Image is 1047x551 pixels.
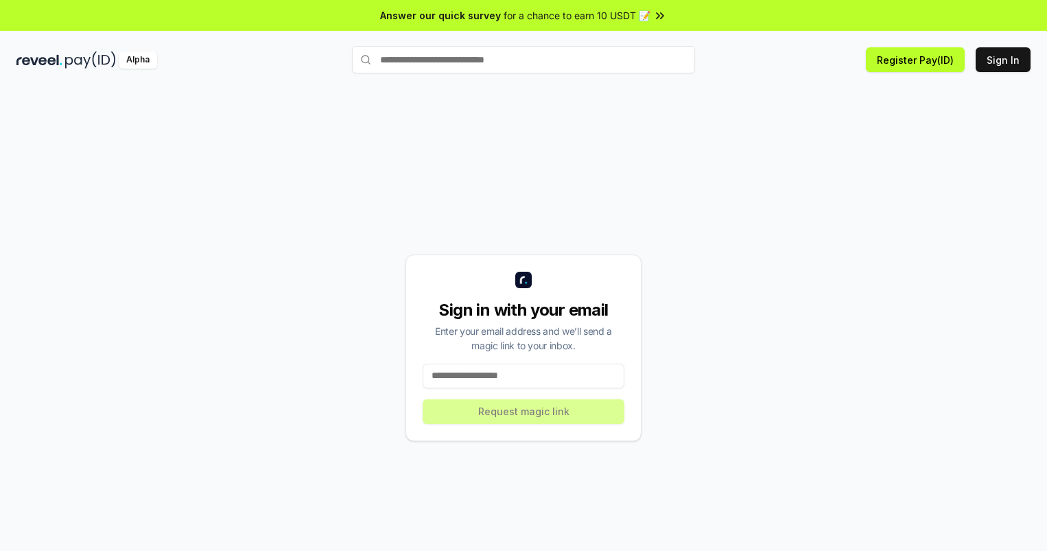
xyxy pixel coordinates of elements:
div: Alpha [119,51,157,69]
button: Sign In [976,47,1031,72]
img: reveel_dark [16,51,62,69]
button: Register Pay(ID) [866,47,965,72]
img: logo_small [515,272,532,288]
div: Enter your email address and we’ll send a magic link to your inbox. [423,324,624,353]
img: pay_id [65,51,116,69]
span: Answer our quick survey [380,8,501,23]
div: Sign in with your email [423,299,624,321]
span: for a chance to earn 10 USDT 📝 [504,8,650,23]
